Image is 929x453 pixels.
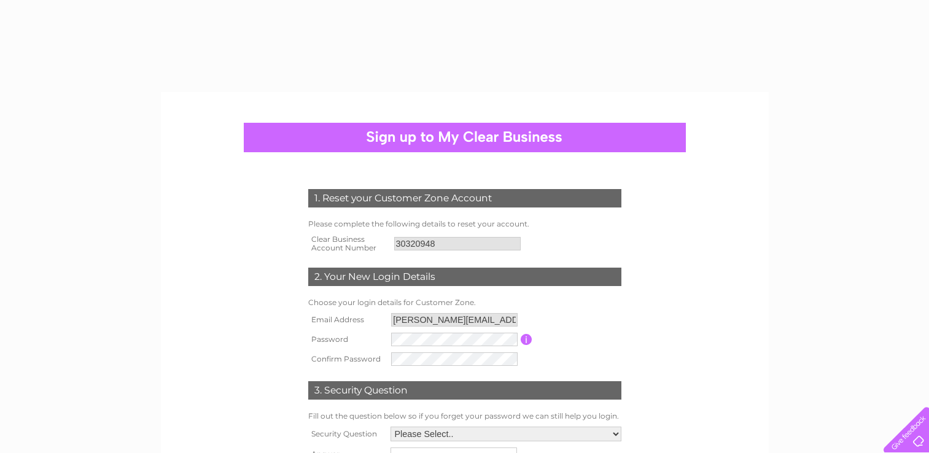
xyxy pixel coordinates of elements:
[305,217,624,231] td: Please complete the following details to reset your account.
[305,310,389,330] th: Email Address
[308,189,621,207] div: 1. Reset your Customer Zone Account
[305,424,387,444] th: Security Question
[305,409,624,424] td: Fill out the question below so if you forget your password we can still help you login.
[305,295,624,310] td: Choose your login details for Customer Zone.
[308,381,621,400] div: 3. Security Question
[521,334,532,345] input: Information
[308,268,621,286] div: 2. Your New Login Details
[305,349,389,369] th: Confirm Password
[305,231,391,256] th: Clear Business Account Number
[305,330,389,349] th: Password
